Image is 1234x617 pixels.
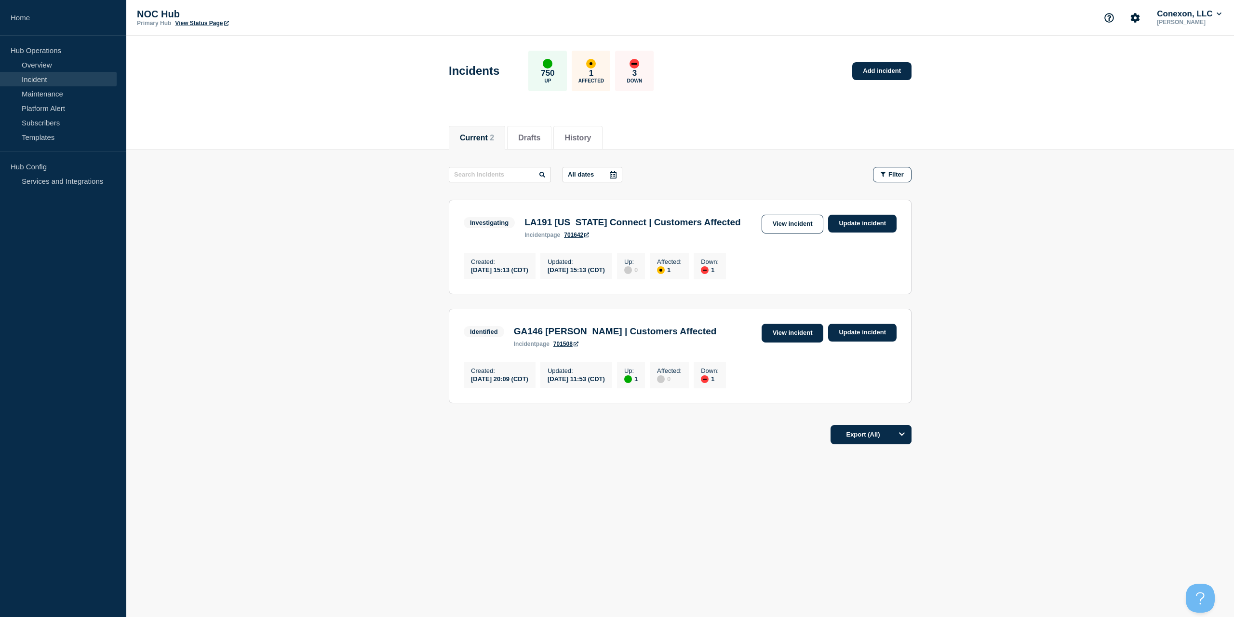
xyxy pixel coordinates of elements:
div: disabled [657,375,665,383]
span: Identified [464,326,504,337]
p: Created : [471,258,528,265]
p: Updated : [548,367,605,374]
p: 750 [541,69,554,78]
div: up [543,59,552,69]
div: [DATE] 15:13 (CDT) [471,265,528,274]
button: Support [1099,8,1119,28]
input: Search incidents [449,167,551,182]
p: page [514,341,550,347]
button: Account settings [1125,8,1145,28]
p: Affected : [657,367,682,374]
div: down [630,59,639,69]
p: Updated : [548,258,605,265]
a: Add incident [852,62,912,80]
p: Affected [578,78,604,83]
p: 1 [589,69,593,78]
span: 2 [490,134,494,142]
p: Up : [624,367,638,374]
p: Down : [701,367,719,374]
button: History [564,134,591,142]
div: affected [586,59,596,69]
h1: Incidents [449,64,499,78]
span: Investigating [464,217,515,228]
p: Down [627,78,643,83]
div: down [701,266,709,274]
button: Conexon, LLC [1155,9,1223,19]
button: All dates [563,167,622,182]
h3: LA191 [US_STATE] Connect | Customers Affected [524,217,740,228]
div: [DATE] 15:13 (CDT) [548,265,605,274]
a: 701642 [564,232,589,238]
p: Primary Hub [137,20,171,27]
button: Options [892,425,912,444]
p: page [524,232,560,238]
p: [PERSON_NAME] [1155,19,1223,26]
div: 0 [657,374,682,383]
div: 0 [624,265,638,274]
p: Created : [471,367,528,374]
p: Up : [624,258,638,265]
p: 3 [632,69,637,78]
span: incident [524,232,547,238]
div: down [701,375,709,383]
h3: GA146 [PERSON_NAME] | Customers Affected [514,326,717,337]
div: 1 [657,265,682,274]
div: [DATE] 11:53 (CDT) [548,374,605,383]
a: Update incident [828,324,897,342]
a: 701508 [553,341,578,347]
p: Down : [701,258,719,265]
button: Export (All) [831,425,912,444]
a: View incident [762,215,824,233]
a: View incident [762,324,824,343]
div: affected [657,266,665,274]
div: 1 [701,265,719,274]
p: Affected : [657,258,682,265]
button: Drafts [518,134,540,142]
div: 1 [624,374,638,383]
div: up [624,375,632,383]
div: [DATE] 20:09 (CDT) [471,374,528,383]
button: Filter [873,167,912,182]
span: Filter [888,171,904,178]
iframe: Help Scout Beacon - Open [1186,584,1215,613]
div: disabled [624,266,632,274]
p: All dates [568,171,594,178]
p: NOC Hub [137,9,330,20]
div: 1 [701,374,719,383]
span: incident [514,341,536,347]
a: View Status Page [175,20,228,27]
button: Current 2 [460,134,494,142]
a: Update incident [828,215,897,233]
p: Up [544,78,551,83]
